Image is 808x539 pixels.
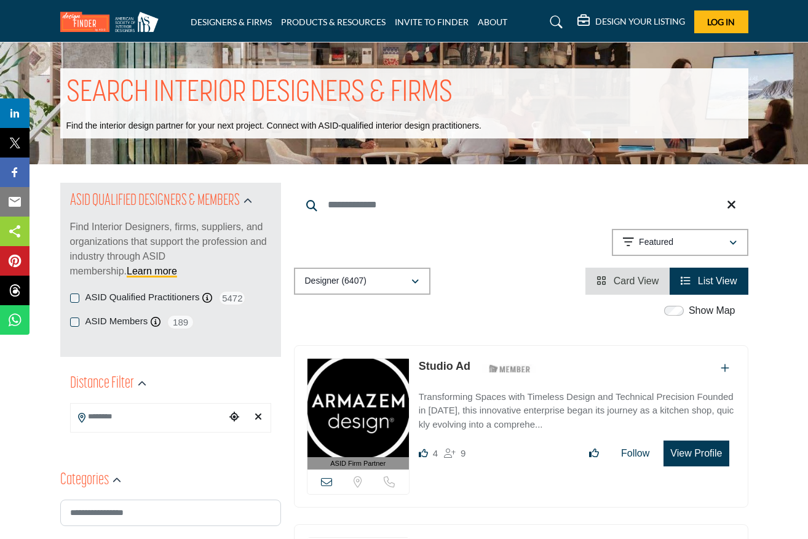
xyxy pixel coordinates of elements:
a: DESIGNERS & FIRMS [191,17,272,27]
a: Studio Ad [419,360,470,372]
span: Log In [707,17,735,27]
h2: Categories [60,469,109,492]
a: ABOUT [478,17,507,27]
button: Featured [612,229,748,256]
a: View List [681,276,737,286]
img: Studio Ad [307,359,409,457]
p: Studio Ad [419,358,470,375]
p: Transforming Spaces with Timeless Design and Technical Precision Founded in [DATE], this innovati... [419,390,735,432]
li: Card View [585,268,670,295]
span: List View [698,276,737,286]
input: Search Location [71,405,226,429]
span: 9 [461,448,465,458]
img: ASID Members Badge Icon [482,361,537,377]
label: ASID Members [85,314,148,329]
a: Transforming Spaces with Timeless Design and Technical Precision Founded in [DATE], this innovati... [419,383,735,432]
span: Card View [614,276,659,286]
p: Featured [639,236,673,249]
label: Show Map [689,303,735,318]
span: 5472 [218,290,246,306]
input: Search Keyword [294,190,748,220]
div: Choose your current location [225,404,243,431]
a: View Card [596,276,659,286]
p: Find Interior Designers, firms, suppliers, and organizations that support the profession and indu... [70,220,271,279]
a: PRODUCTS & RESOURCES [281,17,386,27]
h5: DESIGN YOUR LISTING [595,16,685,27]
input: ASID Qualified Practitioners checkbox [70,293,79,303]
a: ASID Firm Partner [307,359,409,470]
input: Search Category [60,500,281,526]
a: Search [538,12,571,32]
input: ASID Members checkbox [70,317,79,327]
img: Site Logo [60,12,165,32]
div: Clear search location [249,404,267,431]
a: Add To List [721,363,729,373]
span: 4 [433,448,438,458]
label: ASID Qualified Practitioners [85,290,200,305]
button: Follow [613,441,657,466]
a: INVITE TO FINDER [395,17,469,27]
div: DESIGN YOUR LISTING [577,15,685,30]
button: Designer (6407) [294,268,430,295]
span: 189 [167,314,194,330]
button: Log In [694,10,748,33]
button: View Profile [663,441,729,466]
h2: ASID QUALIFIED DESIGNERS & MEMBERS [70,190,240,212]
a: Learn more [127,266,177,276]
span: ASID Firm Partner [330,458,386,469]
h2: Distance Filter [70,373,134,395]
p: Designer (6407) [305,275,366,287]
p: Find the interior design partner for your next project. Connect with ASID-qualified interior desi... [66,120,481,132]
button: Like listing [581,441,607,466]
li: List View [670,268,748,295]
h1: SEARCH INTERIOR DESIGNERS & FIRMS [66,74,453,113]
i: Likes [419,449,428,458]
div: Followers [444,446,465,461]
